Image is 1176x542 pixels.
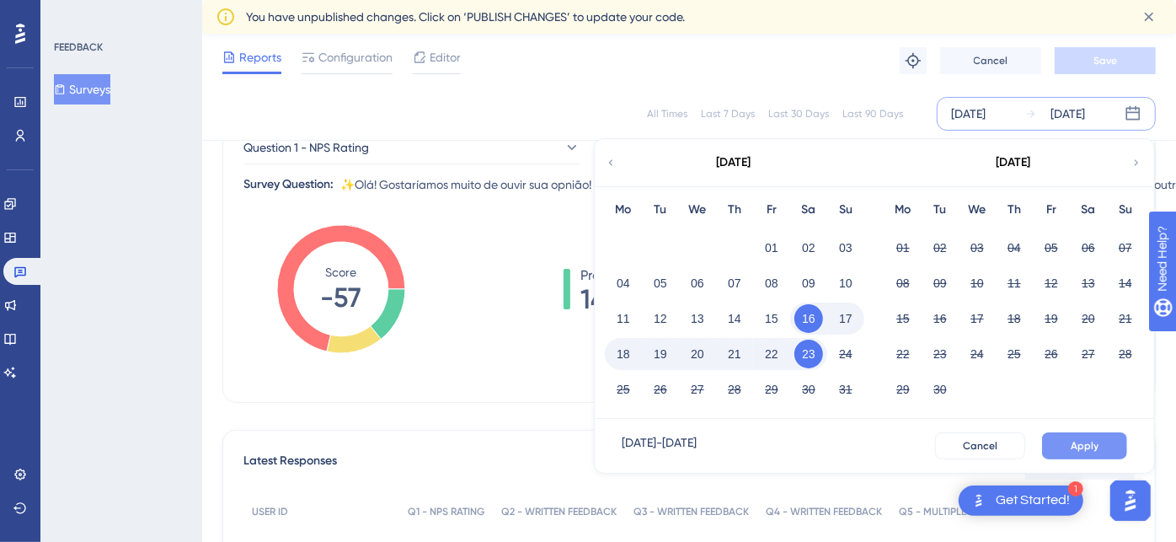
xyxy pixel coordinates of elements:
[963,304,992,333] button: 17
[1055,47,1156,74] button: Save
[683,340,712,368] button: 20
[963,439,997,453] span: Cancel
[720,304,749,333] button: 14
[969,491,989,511] img: launcher-image-alternative-text
[720,269,749,298] button: 07
[633,505,749,518] span: Q3 - WRITTEN FEEDBACK
[831,375,860,404] button: 31
[580,286,644,313] span: 14%
[1074,340,1103,368] button: 27
[243,131,580,164] button: Question 1 - NPS Rating
[757,233,786,262] button: 01
[646,269,675,298] button: 05
[1037,340,1066,368] button: 26
[701,107,755,121] div: Last 7 Days
[1074,304,1103,333] button: 20
[1074,269,1103,298] button: 13
[1070,200,1107,220] div: Sa
[1111,233,1140,262] button: 07
[683,269,712,298] button: 06
[951,104,986,124] div: [DATE]
[1105,475,1156,526] iframe: UserGuiding AI Assistant Launcher
[959,200,996,220] div: We
[889,375,917,404] button: 29
[794,269,823,298] button: 09
[609,375,638,404] button: 25
[922,200,959,220] div: Tu
[1111,304,1140,333] button: 21
[768,107,829,121] div: Last 30 Days
[720,340,749,368] button: 21
[1000,304,1029,333] button: 18
[1000,340,1029,368] button: 25
[757,375,786,404] button: 29
[1042,432,1127,459] button: Apply
[794,340,823,368] button: 23
[717,153,751,173] div: [DATE]
[926,233,954,262] button: 02
[1068,481,1083,496] div: 1
[794,375,823,404] button: 30
[243,174,334,195] div: Survey Question:
[683,375,712,404] button: 27
[1071,439,1098,453] span: Apply
[326,266,357,279] tspan: Score
[1000,233,1029,262] button: 04
[54,74,110,105] button: Surveys
[1037,233,1066,262] button: 05
[959,486,1083,516] div: Open Get Started! checklist, remaining modules: 1
[1093,54,1117,67] span: Save
[794,233,823,262] button: 02
[646,340,675,368] button: 19
[720,375,749,404] button: 28
[940,47,1041,74] button: Cancel
[963,340,992,368] button: 24
[963,269,992,298] button: 10
[885,200,922,220] div: Mo
[757,269,786,298] button: 08
[1107,200,1144,220] div: Su
[252,505,288,518] span: USER ID
[1050,104,1085,124] div: [DATE]
[318,47,393,67] span: Configuration
[997,153,1031,173] div: [DATE]
[827,200,864,220] div: Su
[889,269,917,298] button: 08
[646,375,675,404] button: 26
[996,200,1033,220] div: Th
[831,304,860,333] button: 17
[609,340,638,368] button: 18
[716,200,753,220] div: Th
[766,505,882,518] span: Q4 - WRITTEN FEEDBACK
[647,107,687,121] div: All Times
[935,432,1025,459] button: Cancel
[239,47,281,67] span: Reports
[40,4,105,24] span: Need Help?
[1111,269,1140,298] button: 14
[609,269,638,298] button: 04
[622,432,697,459] div: [DATE] - [DATE]
[996,491,1070,510] div: Get Started!
[753,200,790,220] div: Fr
[757,340,786,368] button: 22
[1111,340,1140,368] button: 28
[605,200,642,220] div: Mo
[683,304,712,333] button: 13
[926,269,954,298] button: 09
[889,304,917,333] button: 15
[790,200,827,220] div: Sa
[889,340,917,368] button: 22
[243,451,337,481] span: Latest Responses
[1037,269,1066,298] button: 12
[963,233,992,262] button: 03
[321,282,362,314] tspan: -57
[54,40,103,54] div: FEEDBACK
[430,47,461,67] span: Editor
[842,107,903,121] div: Last 90 Days
[889,233,917,262] button: 01
[831,269,860,298] button: 10
[899,505,1007,518] span: Q5 - MULTIPLE CHOICE
[609,304,638,333] button: 11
